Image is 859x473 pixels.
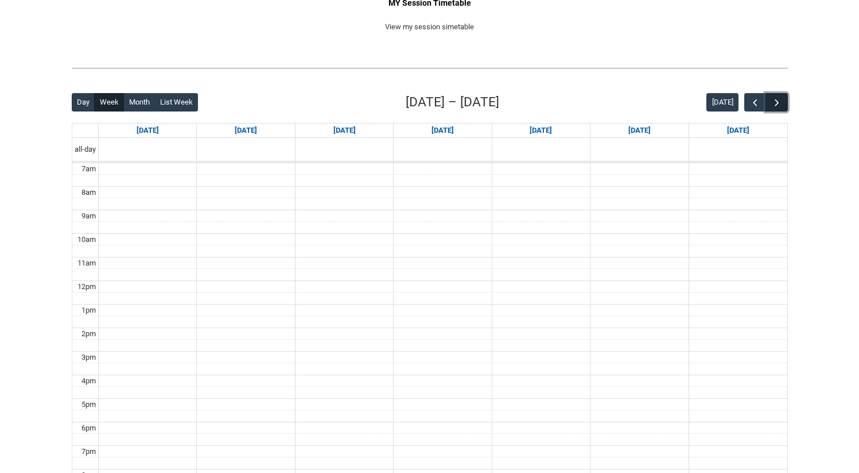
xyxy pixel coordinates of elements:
[79,422,98,434] div: 6pm
[123,93,155,111] button: Month
[406,93,499,112] h2: [DATE] – [DATE]
[744,93,766,112] button: Previous Week
[75,234,98,245] div: 10am
[79,328,98,340] div: 2pm
[72,93,95,111] button: Day
[79,446,98,457] div: 7pm
[72,144,98,155] span: all-day
[706,93,738,111] button: [DATE]
[75,257,98,269] div: 11am
[79,187,98,198] div: 8am
[154,93,198,111] button: List Week
[79,399,98,410] div: 5pm
[79,352,98,363] div: 3pm
[429,124,456,137] a: Go to August 27, 2025
[725,124,752,137] a: Go to August 30, 2025
[79,375,98,387] div: 4pm
[79,163,98,175] div: 7am
[765,93,787,112] button: Next Week
[72,21,788,33] p: View my session simetable
[75,281,98,293] div: 12pm
[626,124,653,137] a: Go to August 29, 2025
[79,305,98,316] div: 1pm
[72,62,788,74] img: REDU_GREY_LINE
[232,124,259,137] a: Go to August 25, 2025
[134,124,161,137] a: Go to August 24, 2025
[331,124,358,137] a: Go to August 26, 2025
[94,93,124,111] button: Week
[527,124,554,137] a: Go to August 28, 2025
[79,210,98,222] div: 9am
